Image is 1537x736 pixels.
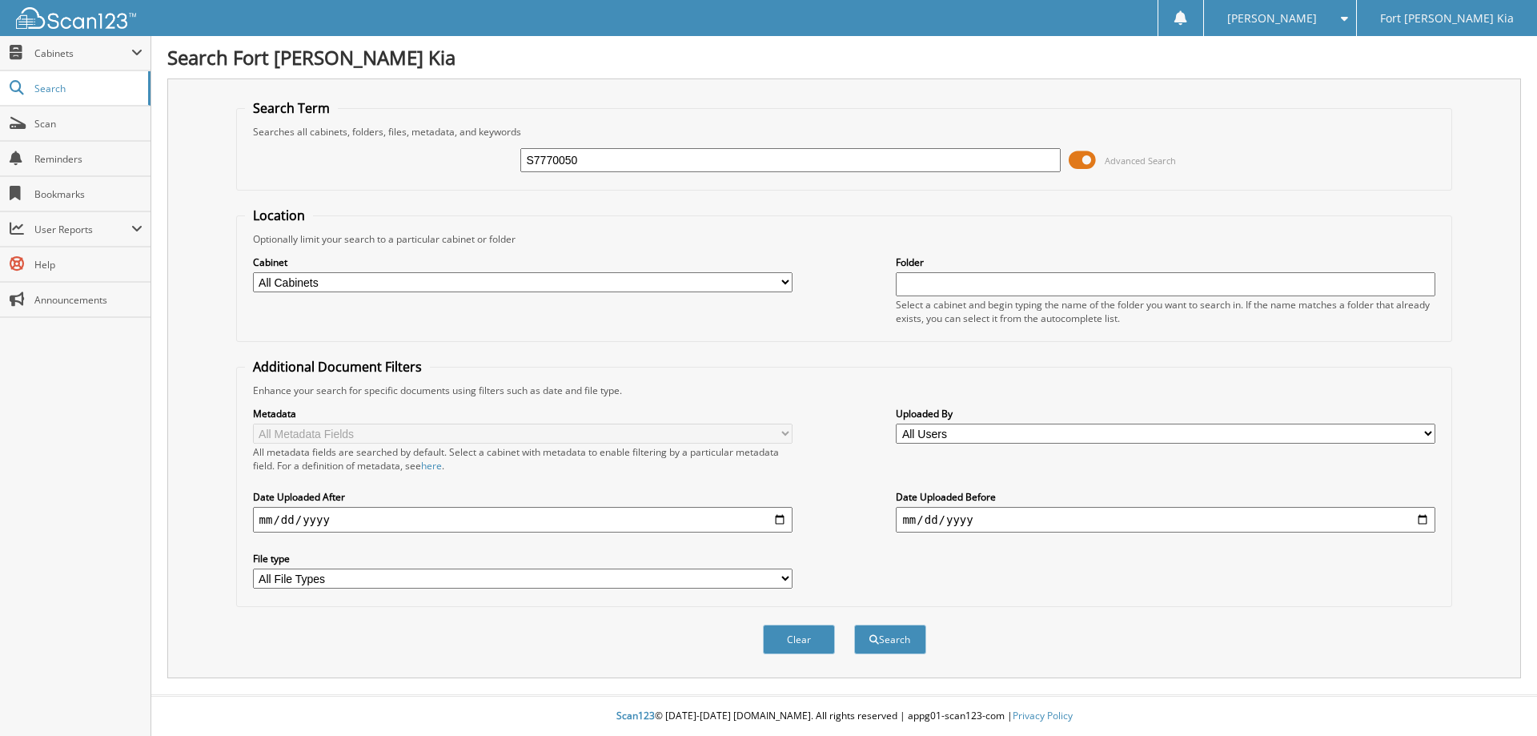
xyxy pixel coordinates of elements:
span: Scan [34,117,142,131]
input: start [253,507,793,533]
a: here [421,459,442,473]
legend: Search Term [245,99,338,117]
span: Reminders [34,152,142,166]
button: Clear [763,625,835,654]
label: Uploaded By [896,407,1435,420]
a: Privacy Policy [1013,709,1073,722]
div: Optionally limit your search to a particular cabinet or folder [245,232,1444,246]
span: Bookmarks [34,187,142,201]
div: Enhance your search for specific documents using filters such as date and file type. [245,384,1444,397]
label: File type [253,552,793,565]
label: Date Uploaded After [253,490,793,504]
label: Cabinet [253,255,793,269]
div: All metadata fields are searched by default. Select a cabinet with metadata to enable filtering b... [253,445,793,473]
div: Searches all cabinets, folders, files, metadata, and keywords [245,125,1444,139]
span: Scan123 [616,709,655,722]
span: Announcements [34,293,142,307]
h1: Search Fort [PERSON_NAME] Kia [167,44,1521,70]
span: Fort [PERSON_NAME] Kia [1380,14,1514,23]
div: © [DATE]-[DATE] [DOMAIN_NAME]. All rights reserved | appg01-scan123-com | [151,697,1537,736]
input: end [896,507,1435,533]
span: User Reports [34,223,131,236]
label: Date Uploaded Before [896,490,1435,504]
span: Advanced Search [1105,155,1176,167]
span: Help [34,258,142,271]
div: Select a cabinet and begin typing the name of the folder you want to search in. If the name match... [896,298,1435,325]
legend: Additional Document Filters [245,358,430,376]
img: scan123-logo-white.svg [16,7,136,29]
label: Folder [896,255,1435,269]
label: Metadata [253,407,793,420]
span: Search [34,82,140,95]
span: Cabinets [34,46,131,60]
span: [PERSON_NAME] [1227,14,1317,23]
button: Search [854,625,926,654]
legend: Location [245,207,313,224]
